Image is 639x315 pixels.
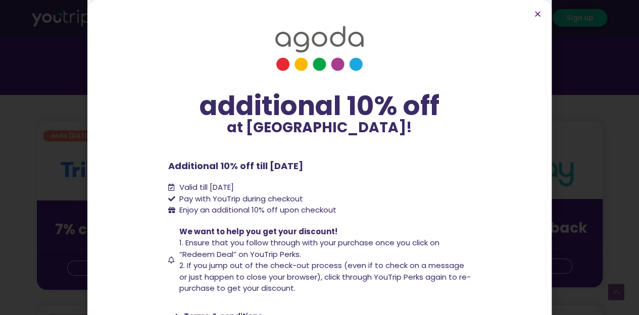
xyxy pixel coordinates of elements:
[179,226,337,237] span: We want to help you get your discount!
[179,260,471,293] span: 2. If you jump out of the check-out process (even if to check on a message or just happen to clos...
[179,204,336,215] span: Enjoy an additional 10% off upon checkout
[168,121,471,135] p: at [GEOGRAPHIC_DATA]!
[179,237,439,259] span: 1. Ensure that you follow through with your purchase once you click on “Redeem Deal” on YouTrip P...
[534,10,542,18] a: Close
[177,182,234,193] span: Valid till [DATE]
[168,91,471,121] div: additional 10% off
[177,193,303,205] span: Pay with YouTrip during checkout
[168,159,471,173] p: Additional 10% off till [DATE]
